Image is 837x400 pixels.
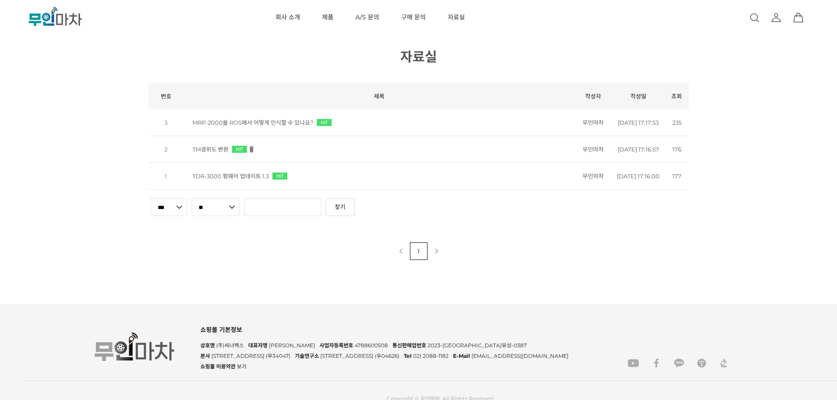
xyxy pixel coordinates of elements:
[693,359,710,368] a: tistory
[165,173,167,180] span: 1
[149,83,184,109] th: 번호
[575,136,612,163] td: 무인마차
[623,359,643,368] a: youtube
[471,353,569,359] span: [EMAIL_ADDRESS][DOMAIN_NAME]
[164,146,167,153] span: 2
[192,119,313,126] a: MRP-2000을 ROS에서 어떻게 인식할 수 있나요?
[404,353,412,359] span: Tel
[665,163,689,190] td: 177
[248,342,268,349] span: 대표자명
[237,363,246,370] span: 보기
[715,359,728,368] a: synerex
[211,353,290,359] span: [STREET_ADDRESS] (우34047)
[392,342,426,349] span: 통신판매업번호
[612,163,665,190] td: [DATE] 17:16:00
[192,173,269,180] a: TDR-3000 펌웨어 업데이트 1.3
[575,109,612,136] td: 무인마차
[665,83,689,109] th: 조회
[320,353,399,359] span: [STREET_ADDRESS] (우04626)
[200,363,246,370] a: 쇼핑몰 이용약관 보기
[164,119,167,126] span: 3
[575,163,612,190] td: 무인마차
[400,49,437,65] font: 자료실
[317,119,332,126] img: HIT
[200,342,215,349] span: 상호명
[392,242,410,260] a: 이전 페이지
[410,242,428,260] a: 1
[612,109,665,136] td: [DATE] 17:17:53
[665,109,689,136] td: 235
[413,353,449,359] span: 02) 2088-1182
[295,353,319,359] span: 기술연구소
[272,173,287,180] img: HIT
[184,83,575,109] th: 제목
[453,353,470,359] span: E-Mail
[269,342,315,349] span: [PERSON_NAME]
[355,342,388,349] span: 4788600508
[192,146,228,153] a: TM경위도 변환
[670,359,688,368] a: kakao
[200,363,236,370] span: 쇼핑몰 이용약관
[428,342,527,349] span: 2023-[GEOGRAPHIC_DATA]유성-0387
[319,342,353,349] span: 사업자등록번호
[612,83,665,109] th: 작성일
[326,198,355,216] a: 찾기
[428,242,445,260] a: 다음 페이지
[648,359,665,368] a: facebook
[200,324,619,336] div: 쇼핑몰 기본정보
[665,136,689,163] td: 176
[612,136,665,163] td: [DATE] 17:16:57
[216,342,244,349] span: (주)씨너렉스
[249,146,254,152] img: 파일첨부
[575,83,612,109] th: 작성자
[200,353,210,359] span: 본사
[232,146,247,153] img: HIT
